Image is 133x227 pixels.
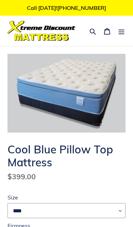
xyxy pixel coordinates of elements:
[8,172,36,181] span: $399.00
[8,143,125,169] h1: Cool Blue Pillow Top Mattress
[114,23,129,39] button: Menu
[8,21,76,41] img: Xtreme Discount Mattress
[8,54,125,133] img: cool blue pillow top mattress
[57,4,106,11] a: [PHONE_NUMBER]
[8,193,125,201] label: Size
